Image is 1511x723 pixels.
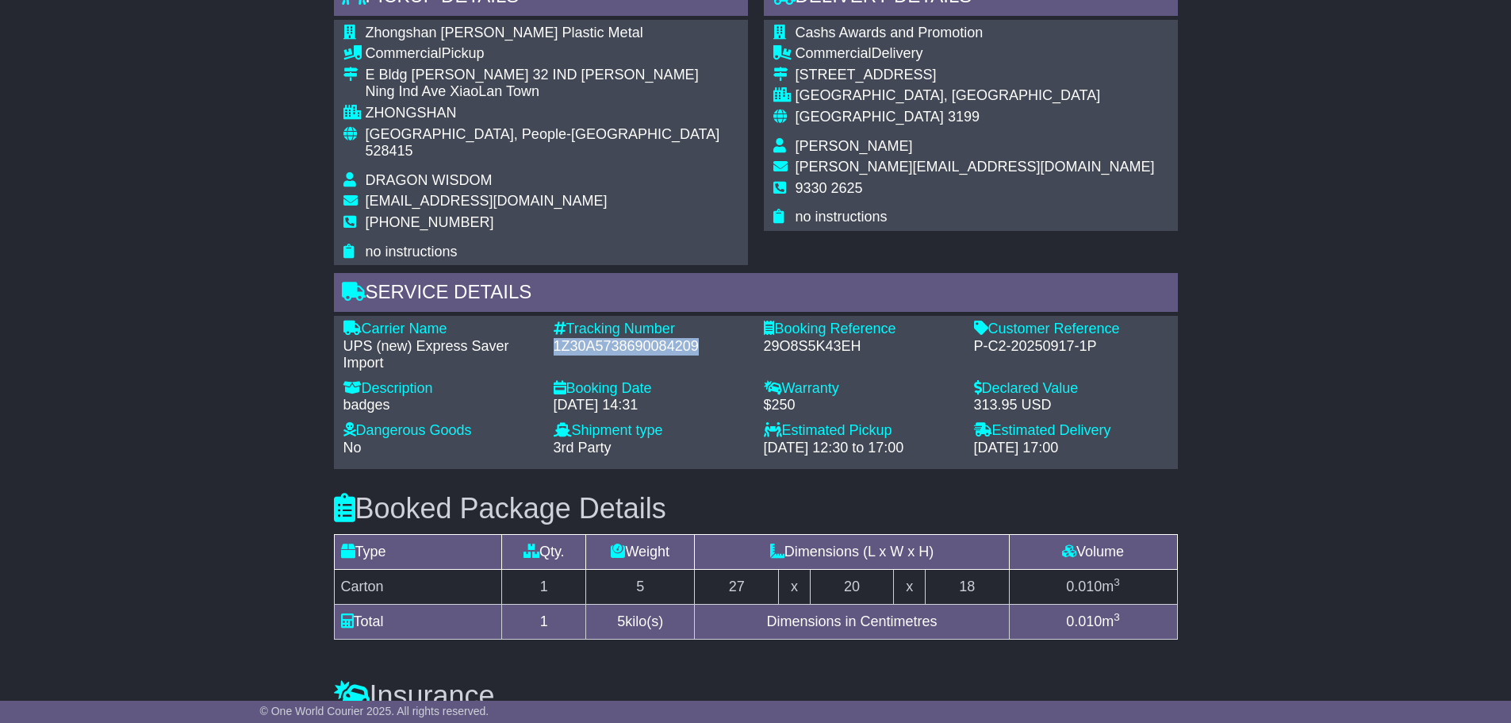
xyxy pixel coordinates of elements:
div: Booking Reference [764,321,958,338]
div: [STREET_ADDRESS] [796,67,1155,84]
span: no instructions [796,209,888,225]
td: kilo(s) [586,604,695,639]
div: 29O8S5K43EH [764,338,958,356]
td: Total [334,604,502,639]
span: 5 [617,613,625,629]
div: E Bldg [PERSON_NAME] 32 IND [PERSON_NAME] [366,67,738,84]
div: [GEOGRAPHIC_DATA], [GEOGRAPHIC_DATA] [796,87,1155,105]
td: 5 [586,569,695,604]
span: No [343,440,362,456]
td: Dimensions (L x W x H) [695,534,1009,569]
div: Dangerous Goods [343,422,538,440]
span: 3rd Party [554,440,612,456]
div: 313.95 USD [974,397,1168,414]
div: Booking Date [554,380,748,398]
span: [PERSON_NAME][EMAIL_ADDRESS][DOMAIN_NAME] [796,159,1155,175]
div: [DATE] 17:00 [974,440,1168,457]
td: m [1009,569,1177,604]
div: UPS (new) Express Saver Import [343,338,538,372]
div: [DATE] 12:30 to 17:00 [764,440,958,457]
span: 0.010 [1066,613,1102,629]
h3: Booked Package Details [334,493,1178,525]
div: P-C2-20250917-1P [974,338,1168,356]
span: [EMAIL_ADDRESS][DOMAIN_NAME] [366,193,608,209]
span: [PERSON_NAME] [796,138,913,154]
div: Customer Reference [974,321,1168,338]
div: Tracking Number [554,321,748,338]
div: ZHONGSHAN [366,105,738,122]
div: badges [343,397,538,414]
td: 20 [810,569,894,604]
span: Commercial [796,45,872,61]
div: Warranty [764,380,958,398]
td: Volume [1009,534,1177,569]
div: Shipment type [554,422,748,440]
div: Declared Value [974,380,1168,398]
span: Commercial [366,45,442,61]
div: [DATE] 14:31 [554,397,748,414]
div: Estimated Delivery [974,422,1168,440]
span: DRAGON WISDOM [366,172,493,188]
span: [PHONE_NUMBER] [366,214,494,230]
td: Weight [586,534,695,569]
span: 3199 [948,109,980,125]
div: 1Z30A5738690084209 [554,338,748,356]
td: x [779,569,810,604]
td: Type [334,534,502,569]
td: 1 [502,604,586,639]
span: no instructions [366,244,458,260]
span: [GEOGRAPHIC_DATA], People-[GEOGRAPHIC_DATA] [366,126,720,142]
td: Qty. [502,534,586,569]
span: Cashs Awards and Promotion [796,25,984,40]
td: x [894,569,925,604]
td: Carton [334,569,502,604]
span: Zhongshan [PERSON_NAME] Plastic Metal [366,25,643,40]
span: 9330 2625 [796,180,863,196]
div: Ning Ind Ave XiaoLan Town [366,83,738,101]
div: Estimated Pickup [764,422,958,440]
td: m [1009,604,1177,639]
span: 0.010 [1066,579,1102,594]
span: © One World Courier 2025. All rights reserved. [260,705,489,717]
td: 18 [925,569,1009,604]
span: [GEOGRAPHIC_DATA] [796,109,944,125]
h3: Insurance [334,680,1178,712]
sup: 3 [1114,611,1120,623]
div: Pickup [366,45,738,63]
div: $250 [764,397,958,414]
td: 27 [695,569,779,604]
td: 1 [502,569,586,604]
div: Service Details [334,273,1178,316]
div: Carrier Name [343,321,538,338]
sup: 3 [1114,576,1120,588]
span: 528415 [366,143,413,159]
div: Description [343,380,538,398]
div: Delivery [796,45,1155,63]
td: Dimensions in Centimetres [695,604,1009,639]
